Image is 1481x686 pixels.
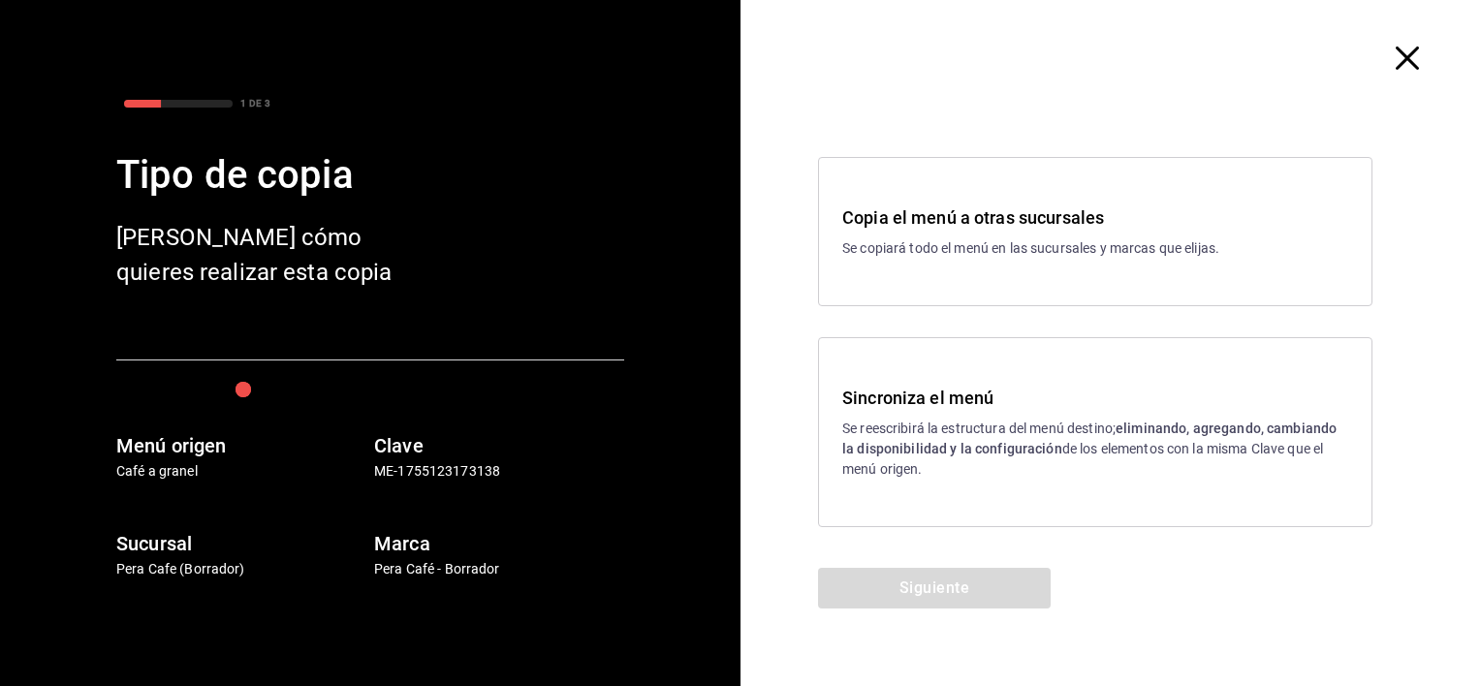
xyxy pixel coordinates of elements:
p: Café a granel [116,461,366,482]
p: Pera Café - Borrador [374,559,624,579]
h6: Clave [374,430,624,461]
p: ME-1755123173138 [374,461,624,482]
p: Pera Cafe (Borrador) [116,559,366,579]
h3: Copia el menú a otras sucursales [842,204,1348,231]
p: Se copiará todo el menú en las sucursales y marcas que elijas. [842,238,1348,259]
h6: Sucursal [116,528,366,559]
div: [PERSON_NAME] cómo quieres realizar esta copia [116,220,426,290]
div: 1 DE 3 [240,96,270,110]
p: Se reescribirá la estructura del menú destino; de los elementos con la misma Clave que el menú or... [842,419,1348,480]
div: Tipo de copia [116,146,624,204]
h6: Menú origen [116,430,366,461]
h6: Marca [374,528,624,559]
h3: Sincroniza el menú [842,385,1348,411]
